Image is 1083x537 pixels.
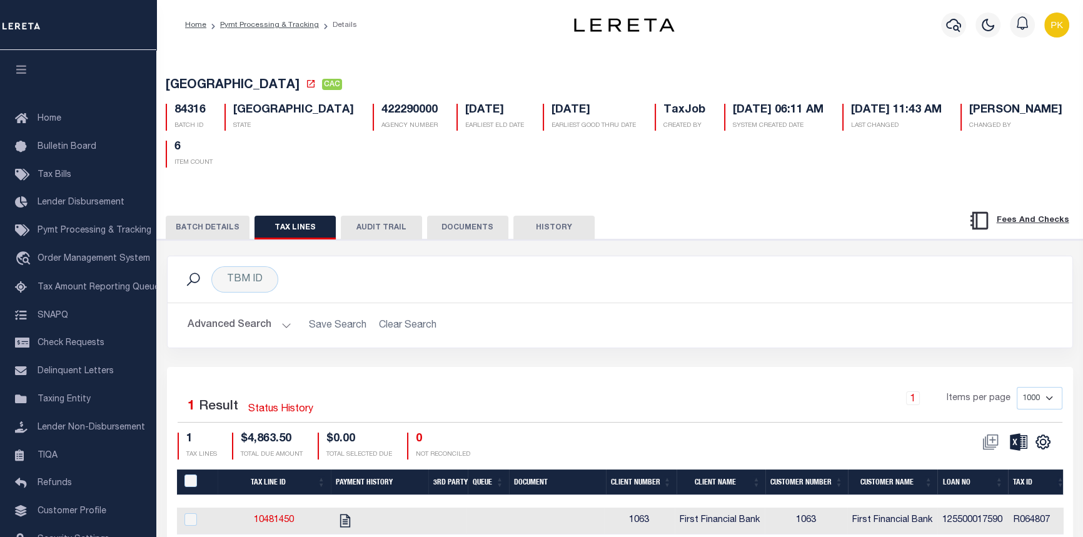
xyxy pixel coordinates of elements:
th: Client Number: activate to sort column ascending [606,469,677,495]
th: Customer Number: activate to sort column ascending [765,469,848,495]
h4: $0.00 [326,433,392,446]
div: TBM ID [211,266,278,293]
button: BATCH DETAILS [166,216,249,239]
span: Home [38,114,61,123]
p: TOTAL SELECTED DUE [326,450,392,459]
span: Customer Profile [38,507,106,516]
span: Bulletin Board [38,143,96,151]
a: CAC [322,80,342,93]
a: 1 [906,391,920,405]
span: Items per page [947,392,1010,406]
h5: [PERSON_NAME] [969,104,1062,118]
p: AGENCY NUMBER [381,121,438,131]
span: [GEOGRAPHIC_DATA] [166,79,300,92]
p: NOT RECONCILED [416,450,470,459]
span: Delinquent Letters [38,367,114,376]
h4: 1 [186,433,217,446]
span: 1063 [629,516,649,524]
td: R064807 [1009,508,1070,534]
span: 1063 [796,516,816,524]
button: TAX LINES [254,216,336,239]
label: Result [199,397,238,417]
a: 10481450 [254,516,294,524]
p: EARLIEST GOOD THRU DATE [552,121,636,131]
i: travel_explore [15,251,35,268]
a: Status History [248,402,313,417]
span: Check Requests [38,339,104,348]
img: logo-dark.svg [574,18,674,32]
p: TAX LINES [186,450,217,459]
h4: $4,863.50 [241,433,303,446]
p: CHANGED BY [969,121,1062,131]
th: Queue: activate to sort column ascending [468,469,509,495]
p: BATCH ID [174,121,206,131]
span: 1 [188,400,195,413]
h5: TaxJob [663,104,705,118]
p: ITEM COUNT [174,158,213,168]
h5: 6 [174,141,213,154]
li: Details [319,19,357,31]
th: Loan No: activate to sort column ascending [937,469,1008,495]
span: First Financial Bank [852,516,932,524]
button: HISTORY [513,216,595,239]
h5: [DATE] [465,104,524,118]
p: CREATED BY [663,121,705,131]
p: STATE [233,121,354,131]
h5: [GEOGRAPHIC_DATA] [233,104,354,118]
p: LAST CHANGED [851,121,942,131]
span: Tax Amount Reporting Queue [38,283,159,292]
th: Tax Line ID: activate to sort column ascending [218,469,331,495]
p: EARLIEST ELD DATE [465,121,524,131]
p: SYSTEM CREATED DATE [733,121,824,131]
h5: [DATE] [552,104,636,118]
span: CAC [322,79,342,90]
span: Tax Bills [38,171,71,179]
h5: [DATE] 06:11 AM [733,104,824,118]
span: Pymt Processing & Tracking [38,226,151,235]
span: Refunds [38,479,72,488]
h5: [DATE] 11:43 AM [851,104,942,118]
span: Order Management System [38,254,150,263]
span: Taxing Entity [38,395,91,404]
h5: 422290000 [381,104,438,118]
span: SNAPQ [38,311,68,319]
span: Lender Disbursement [38,198,124,207]
a: Home [185,21,206,29]
h5: 84316 [174,104,206,118]
th: PayeePaymentBatchId [177,469,218,495]
button: AUDIT TRAIL [341,216,422,239]
th: Customer Name: activate to sort column ascending [848,469,937,495]
h4: 0 [416,433,470,446]
a: Pymt Processing & Tracking [220,21,319,29]
th: Document [509,469,606,495]
span: TIQA [38,451,58,459]
img: svg+xml;base64,PHN2ZyB4bWxucz0iaHR0cDovL3d3dy53My5vcmcvMjAwMC9zdmciIHBvaW50ZXItZXZlbnRzPSJub25lIi... [1044,13,1069,38]
button: Fees And Checks [964,208,1074,234]
th: Client Name: activate to sort column ascending [677,469,766,495]
th: 3rd Party [428,469,468,495]
button: DOCUMENTS [427,216,508,239]
span: Lender Non-Disbursement [38,423,145,432]
th: Tax ID: activate to sort column ascending [1008,469,1069,495]
th: Payment History [331,469,428,495]
p: TOTAL DUE AMOUNT [241,450,303,459]
td: 125500017590 [937,508,1009,534]
button: Advanced Search [188,313,291,338]
span: First Financial Bank [680,516,760,524]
